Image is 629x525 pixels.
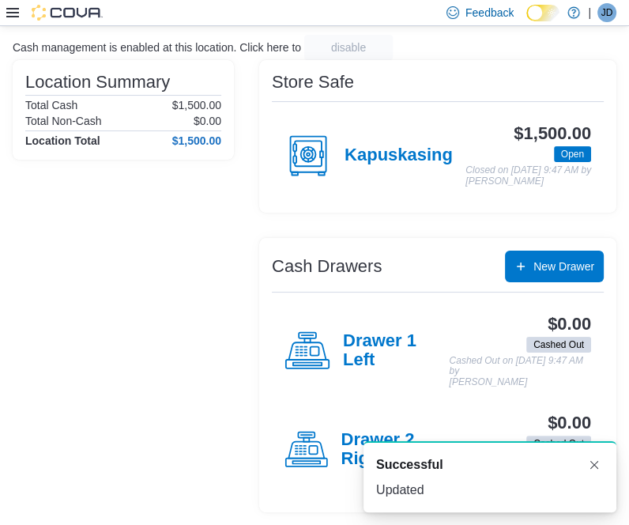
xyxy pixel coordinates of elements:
[25,115,102,127] h6: Total Non-Cash
[554,146,591,162] span: Open
[272,257,382,276] h3: Cash Drawers
[526,5,559,21] input: Dark Mode
[585,455,604,474] button: Dismiss toast
[172,134,221,147] h4: $1,500.00
[465,5,514,21] span: Feedback
[376,455,604,474] div: Notification
[465,165,591,187] p: Closed on [DATE] 9:47 AM by [PERSON_NAME]
[194,115,221,127] p: $0.00
[25,134,100,147] h4: Location Total
[548,315,591,334] h3: $0.00
[526,21,527,22] span: Dark Mode
[172,99,221,111] p: $1,500.00
[345,145,453,166] h4: Kapuskasing
[601,3,613,22] span: JD
[376,455,443,474] span: Successful
[597,3,616,22] div: Jessica Dow
[526,337,591,353] span: Cashed Out
[533,338,584,352] span: Cashed Out
[272,73,354,92] h3: Store Safe
[25,73,170,92] h3: Location Summary
[588,3,591,22] p: |
[32,5,103,21] img: Cova
[449,356,591,388] p: Cashed Out on [DATE] 9:47 AM by [PERSON_NAME]
[304,35,393,60] button: disable
[533,259,594,274] span: New Drawer
[343,331,450,371] h4: Drawer 1 Left
[505,251,604,282] button: New Drawer
[331,40,366,55] span: disable
[25,99,77,111] h6: Total Cash
[13,41,301,54] p: Cash management is enabled at this location. Click here to
[514,124,591,143] h3: $1,500.00
[561,147,584,161] span: Open
[548,414,591,432] h3: $0.00
[376,481,604,500] div: Updated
